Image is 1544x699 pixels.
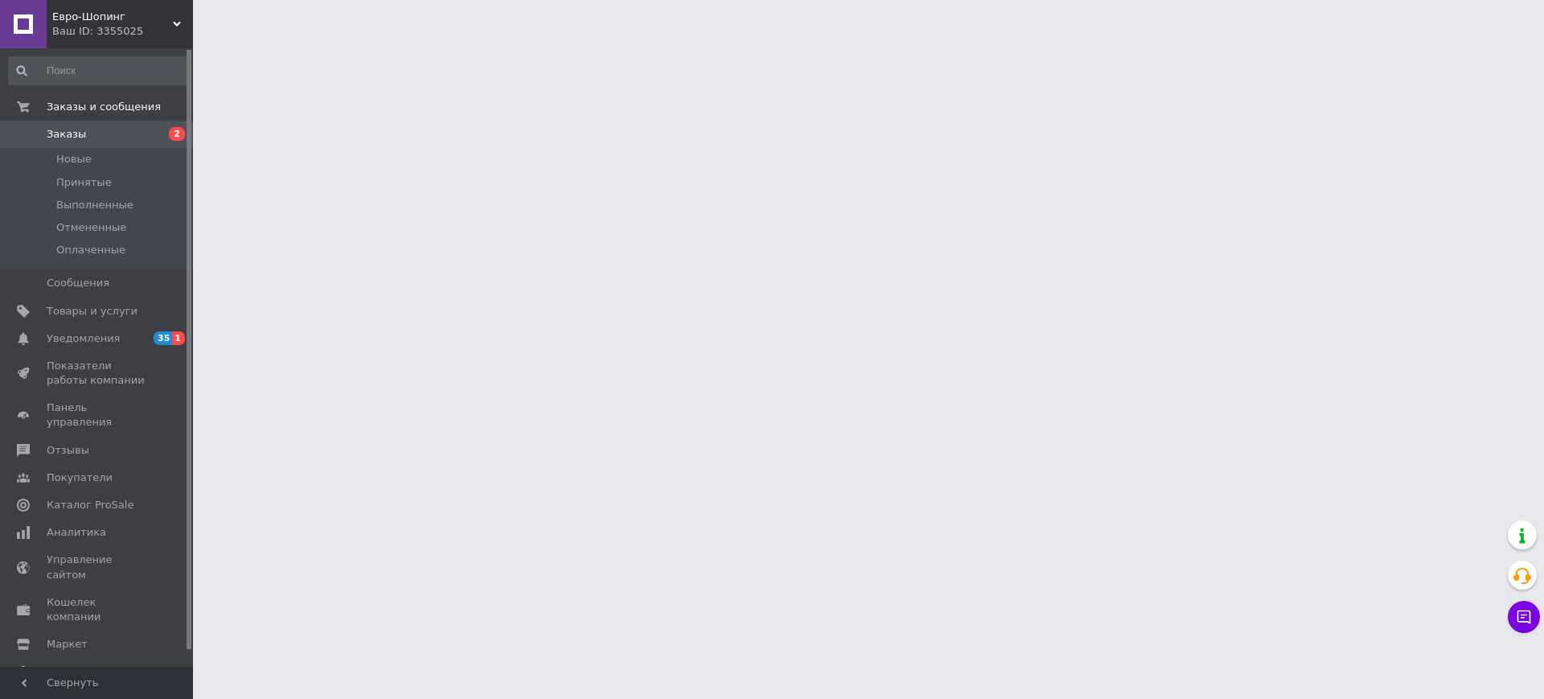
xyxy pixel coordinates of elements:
span: 2 [169,127,185,141]
span: Покупатели [47,471,113,485]
span: 1 [172,331,185,345]
input: Поиск [8,56,190,85]
span: Каталог ProSale [47,498,133,512]
span: Аналитика [47,525,106,540]
span: Маркет [47,637,88,652]
span: Управление сайтом [47,553,149,582]
span: Панель управления [47,401,149,430]
span: Заказы и сообщения [47,100,161,114]
span: 35 [154,331,172,345]
span: Оплаченные [56,243,125,257]
span: Принятые [56,175,112,190]
span: Отмененные [56,220,126,235]
span: Заказы [47,127,86,142]
span: Уведомления [47,331,120,346]
span: Настройки [47,664,105,679]
span: Отзывы [47,443,89,458]
span: Выполненные [56,198,133,212]
div: Ваш ID: 3355025 [52,24,193,39]
span: Сообщения [47,276,109,290]
button: Чат с покупателем [1508,601,1540,633]
span: Кошелек компании [47,595,149,624]
span: Товары и услуги [47,304,138,319]
span: Новые [56,152,92,167]
span: Евро-Шопинг [52,10,173,24]
span: Показатели работы компании [47,359,149,388]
